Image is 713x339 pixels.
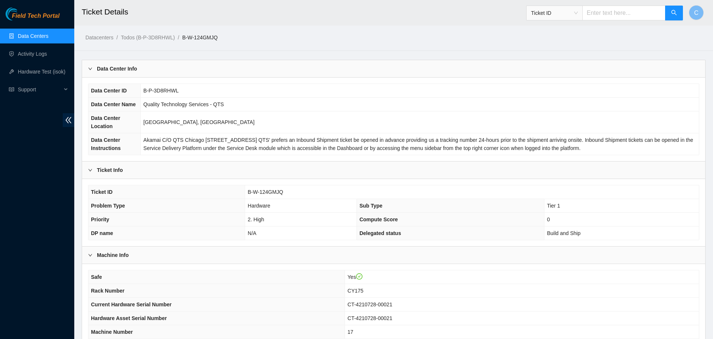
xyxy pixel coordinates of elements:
[97,65,137,73] b: Data Center Info
[359,230,401,236] span: Delegated status
[91,203,125,209] span: Problem Type
[91,115,120,129] span: Data Center Location
[82,162,705,179] div: Ticket Info
[91,137,121,151] span: Data Center Instructions
[91,274,102,280] span: Safe
[248,189,283,195] span: B-W-124GMJQ
[63,113,74,127] span: double-left
[143,101,224,107] span: Quality Technology Services - QTS
[182,35,218,40] a: B-W-124GMJQ
[97,251,129,259] b: Machine Info
[143,88,179,94] span: B-P-3D8RHWL
[143,119,254,125] span: [GEOGRAPHIC_DATA], [GEOGRAPHIC_DATA]
[18,82,62,97] span: Support
[359,203,382,209] span: Sub Type
[547,216,550,222] span: 0
[85,35,113,40] a: Datacenters
[116,35,118,40] span: /
[248,216,264,222] span: 2. High
[91,288,124,294] span: Rack Number
[348,301,393,307] span: CT-4210728-00021
[694,8,699,17] span: C
[6,7,38,20] img: Akamai Technologies
[91,189,113,195] span: Ticket ID
[248,203,270,209] span: Hardware
[547,203,560,209] span: Tier 1
[356,273,363,280] span: check-circle
[671,10,677,17] span: search
[121,35,175,40] a: Todos (B-P-3D8RHWL)
[91,329,133,335] span: Machine Number
[91,88,127,94] span: Data Center ID
[348,315,393,321] span: CT-4210728-00021
[348,274,362,280] span: Yes
[88,168,92,172] span: right
[582,6,665,20] input: Enter text here...
[178,35,179,40] span: /
[6,13,59,23] a: Akamai TechnologiesField Tech Portal
[82,247,705,264] div: Machine Info
[88,253,92,257] span: right
[91,216,109,222] span: Priority
[547,230,580,236] span: Build and Ship
[143,137,693,151] span: Akamai C/O QTS Chicago [STREET_ADDRESS] QTS' prefers an Inbound Shipment ticket be opened in adva...
[91,230,113,236] span: DP name
[97,166,123,174] b: Ticket Info
[359,216,398,222] span: Compute Score
[91,101,136,107] span: Data Center Name
[248,230,256,236] span: N/A
[348,288,364,294] span: CY175
[9,87,14,92] span: read
[18,51,47,57] a: Activity Logs
[12,13,59,20] span: Field Tech Portal
[348,329,354,335] span: 17
[18,69,65,75] a: Hardware Test (isok)
[18,33,48,39] a: Data Centers
[91,301,172,307] span: Current Hardware Serial Number
[82,60,705,77] div: Data Center Info
[665,6,683,20] button: search
[91,315,167,321] span: Hardware Asset Serial Number
[689,5,704,20] button: C
[531,7,578,19] span: Ticket ID
[88,66,92,71] span: right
